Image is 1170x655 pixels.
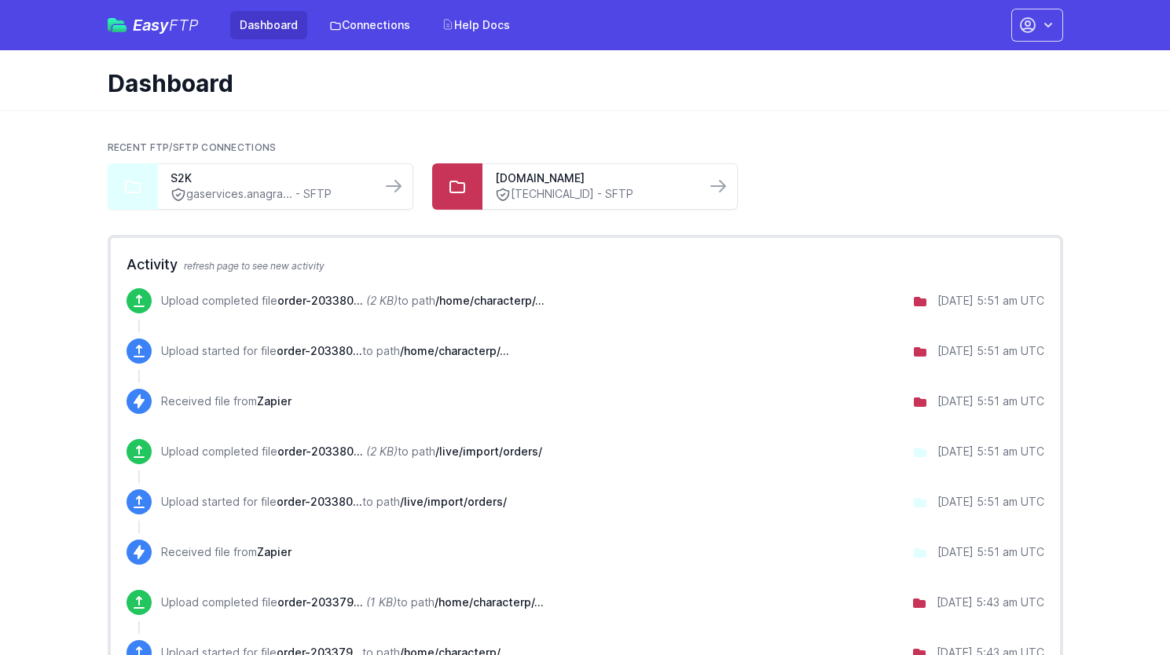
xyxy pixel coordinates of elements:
[495,170,693,186] a: [DOMAIN_NAME]
[435,294,545,307] span: /home/characterp/public_html/wp-content/uploads/wpallexport/exports/sent/
[108,69,1051,97] h1: Dashboard
[133,17,199,33] span: Easy
[161,494,507,510] p: Upload started for file to path
[161,393,292,409] p: Received file from
[161,544,292,560] p: Received file from
[169,16,199,35] span: FTP
[495,186,693,203] a: [TECHNICAL_ID] - SFTP
[161,293,545,309] p: Upload completed file to path
[937,393,1044,409] div: [DATE] 5:51 am UTC
[257,394,292,408] span: Zapier
[366,595,397,609] i: (1 KB)
[161,444,542,459] p: Upload completed file to path
[400,344,509,357] span: /home/characterp/public_html/wp-content/uploads/wpallexport/exports/sent/
[400,495,507,508] span: /live/import/orders/
[171,186,369,203] a: gaservices.anagra... - SFTP
[937,444,1044,459] div: [DATE] 5:51 am UTC
[161,343,509,359] p: Upload started for file to path
[366,445,398,458] i: (2 KB)
[277,344,362,357] span: order-203380-2025-08-13-05.50.34.xml.sent
[108,17,199,33] a: EasyFTP
[937,494,1044,510] div: [DATE] 5:51 am UTC
[277,294,363,307] span: order-203380-2025-08-13-05.50.34.xml.sent
[108,141,1063,154] h2: Recent FTP/SFTP Connections
[366,294,398,307] i: (2 KB)
[937,544,1044,560] div: [DATE] 5:51 am UTC
[184,260,325,272] span: refresh page to see new activity
[108,18,127,32] img: easyftp_logo.png
[277,495,362,508] span: order-203380-2025-08-13-05.50.34.xml
[161,595,544,610] p: Upload completed file to path
[432,11,519,39] a: Help Docs
[937,343,1044,359] div: [DATE] 5:51 am UTC
[320,11,420,39] a: Connections
[277,595,363,609] span: order-203379-2025-08-13-05.41.34.xml.sent
[435,445,542,458] span: /live/import/orders/
[277,445,363,458] span: order-203380-2025-08-13-05.50.34.xml
[127,254,1044,276] h2: Activity
[230,11,307,39] a: Dashboard
[257,545,292,558] span: Zapier
[937,595,1044,610] div: [DATE] 5:43 am UTC
[435,595,544,609] span: /home/characterp/public_html/wp-content/uploads/wpallexport/exports/sent/
[937,293,1044,309] div: [DATE] 5:51 am UTC
[171,170,369,186] a: S2K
